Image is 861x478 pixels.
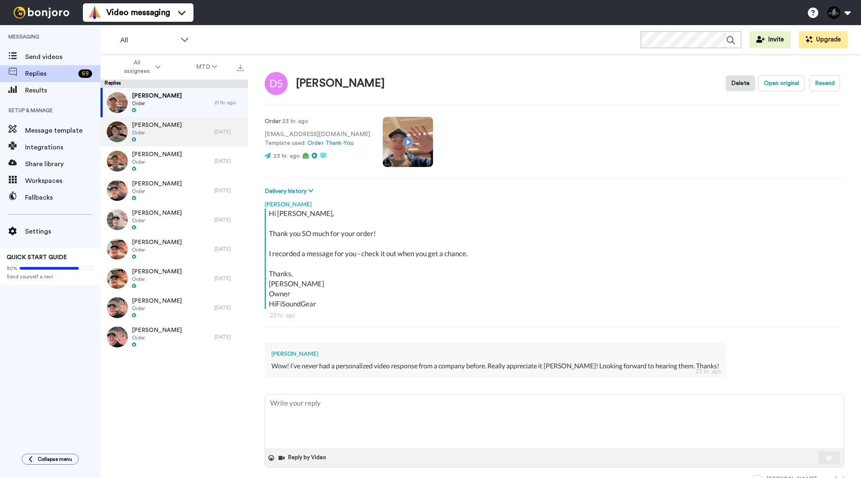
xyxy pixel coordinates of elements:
a: [PERSON_NAME]Order[DATE] [101,146,248,176]
span: Send videos [25,52,101,62]
span: QUICK START GUIDE [7,254,67,260]
img: b64a30e5-50a6-4696-9e13-3067c30a5896-thumb.jpg [107,151,128,172]
span: Integrations [25,142,101,152]
div: [PERSON_NAME] [271,350,719,358]
img: e3a92531-6611-406c-9744-de133dd3818d-thumb.jpg [107,92,128,113]
div: [DATE] [214,128,244,135]
div: Wow! I’ve never had a personalized video response from a company before. Really appreciate it [PE... [271,361,719,371]
span: Share library [25,159,101,169]
button: All assignees [102,55,178,79]
button: Resend [809,75,840,91]
button: Open original [758,75,804,91]
a: [PERSON_NAME]Order[DATE] [101,234,248,264]
span: Replies [25,69,75,79]
span: Order [132,334,182,341]
img: Image of Dimitri Samaratunga [265,72,288,95]
div: [DATE] [214,304,244,311]
img: export.svg [237,64,244,71]
img: f707a392-dd45-4e53-96f6-ab8fecb6827a-thumb.jpg [107,326,128,347]
p: [EMAIL_ADDRESS][DOMAIN_NAME] Template used: [265,130,370,148]
button: MTD [178,59,235,75]
a: [PERSON_NAME]Order[DATE] [101,205,248,234]
span: [PERSON_NAME] [132,267,182,276]
a: [PERSON_NAME]Order21 hr. ago [101,88,248,117]
span: Collapse menu [38,456,72,463]
div: Hi [PERSON_NAME], Thank you SO much for your order! I recorded a message for you - check it out w... [269,208,842,309]
img: 5b18b1be-62a9-418c-8762-df2c077d939a-thumb.jpg [107,180,128,201]
div: [DATE] [214,334,244,340]
span: [PERSON_NAME] [132,238,182,247]
div: [DATE] [214,158,244,164]
span: Order [132,276,182,283]
a: [PERSON_NAME]Order[DATE] [101,264,248,293]
span: Send yourself a test [7,273,94,280]
span: 80% [7,265,18,272]
button: Reply by Video [278,452,329,464]
span: Order [132,159,182,165]
img: 2d9b3a63-8810-499b-9b97-3e419722967f-thumb.jpg [107,297,128,318]
img: cf88f0ee-ff97-4733-8529-736ae7a90826-thumb.jpg [107,209,128,230]
button: Delete [726,75,755,91]
div: 21 hr. ago [696,367,721,375]
span: Settings [25,226,101,236]
div: [DATE] [214,246,244,252]
a: [PERSON_NAME]Order[DATE] [101,117,248,146]
span: [PERSON_NAME] [132,209,182,217]
span: All [120,35,176,45]
p: : 23 hr. ago [265,117,370,126]
button: Delivery history [265,187,316,196]
span: Order [132,100,182,107]
span: Message template [25,126,101,136]
span: [PERSON_NAME] [132,326,182,334]
span: [PERSON_NAME] [132,150,182,159]
div: [DATE] [214,187,244,194]
span: [PERSON_NAME] [132,92,182,100]
span: Order [132,188,182,195]
div: Replies [101,80,248,88]
div: 69 [78,69,92,78]
button: Invite [750,31,791,48]
img: send-white.svg [825,455,834,461]
span: Order [132,305,182,312]
a: Order Thank-You [307,140,353,146]
span: Workspaces [25,176,101,186]
div: [PERSON_NAME] [265,196,844,208]
span: [PERSON_NAME] [132,121,182,129]
img: f7c7495a-b2d0-42e7-916e-3a38916b15ce-thumb.jpg [107,239,128,260]
span: [PERSON_NAME] [132,297,182,305]
button: Collapse menu [22,454,79,465]
div: [PERSON_NAME] [296,77,385,90]
strong: Order [265,118,281,124]
span: Fallbacks [25,193,101,203]
span: Results [25,85,101,95]
div: [DATE] [214,275,244,282]
img: vm-color.svg [88,6,101,19]
div: 23 hr. ago [270,311,839,319]
a: [PERSON_NAME]Order[DATE] [101,322,248,352]
button: Upgrade [799,31,848,48]
img: bj-logo-header-white.svg [10,7,73,18]
span: [PERSON_NAME] [132,180,182,188]
span: Video messaging [106,7,170,18]
span: Order [132,217,182,224]
button: Export all results that match these filters now. [235,61,246,73]
img: a64b7931-1891-4af5-9ec1-e563011aa9d0-thumb.jpg [107,268,128,289]
span: All assignees [120,59,154,75]
span: Order [132,247,182,253]
div: [DATE] [214,216,244,223]
span: 23 hr. ago [273,153,300,159]
div: 21 hr. ago [214,99,244,106]
a: [PERSON_NAME]Order[DATE] [101,176,248,205]
img: a8d81722-cee6-447a-8634-960e93ca98c2-thumb.jpg [107,121,128,142]
a: [PERSON_NAME]Order[DATE] [101,293,248,322]
span: Order [132,129,182,136]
